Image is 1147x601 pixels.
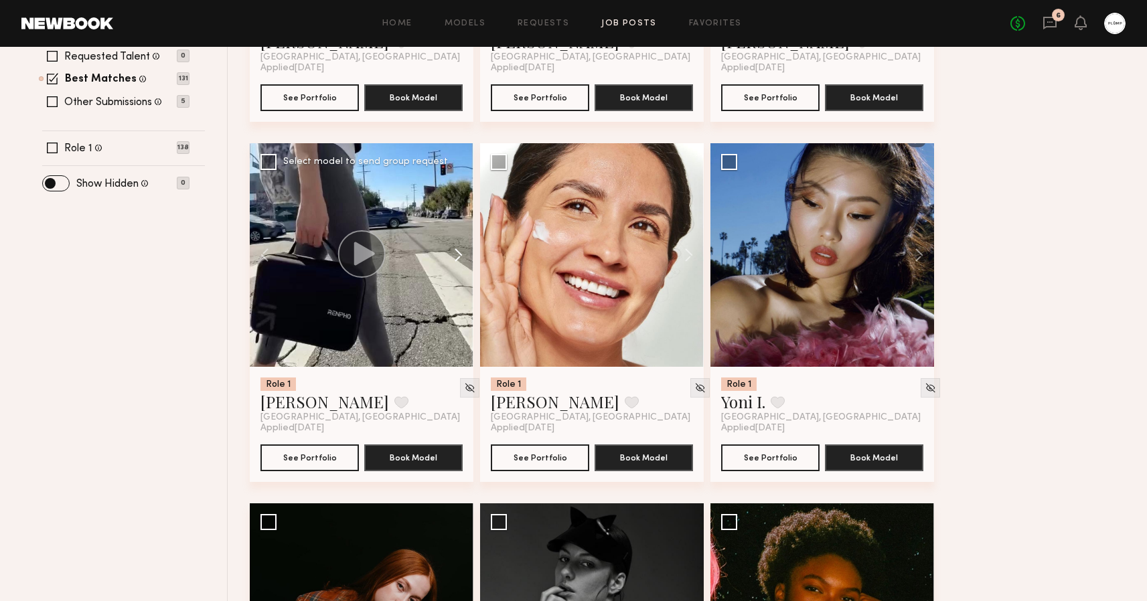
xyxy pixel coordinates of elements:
[689,19,742,28] a: Favorites
[721,377,757,391] div: Role 1
[76,179,139,189] label: Show Hidden
[177,177,189,189] p: 0
[1056,12,1061,19] div: 6
[260,391,389,412] a: [PERSON_NAME]
[260,52,460,63] span: [GEOGRAPHIC_DATA], [GEOGRAPHIC_DATA]
[177,50,189,62] p: 0
[177,72,189,85] p: 131
[382,19,412,28] a: Home
[464,382,475,394] img: Unhide Model
[595,91,693,102] a: Book Model
[491,444,589,471] button: See Portfolio
[64,52,150,62] label: Requested Talent
[595,84,693,111] button: Book Model
[260,84,359,111] button: See Portfolio
[177,95,189,108] p: 5
[364,91,463,102] a: Book Model
[283,157,448,167] div: Select model to send group request
[64,97,152,108] label: Other Submissions
[518,19,569,28] a: Requests
[721,84,820,111] button: See Portfolio
[601,19,657,28] a: Job Posts
[721,52,921,63] span: [GEOGRAPHIC_DATA], [GEOGRAPHIC_DATA]
[721,444,820,471] button: See Portfolio
[491,52,690,63] span: [GEOGRAPHIC_DATA], [GEOGRAPHIC_DATA]
[825,451,923,462] a: Book Model
[595,444,693,471] button: Book Model
[925,382,936,394] img: Unhide Model
[721,63,923,74] div: Applied [DATE]
[491,63,693,74] div: Applied [DATE]
[445,19,485,28] a: Models
[491,391,619,412] a: [PERSON_NAME]
[491,412,690,423] span: [GEOGRAPHIC_DATA], [GEOGRAPHIC_DATA]
[825,91,923,102] a: Book Model
[721,423,923,434] div: Applied [DATE]
[364,444,463,471] button: Book Model
[260,412,460,423] span: [GEOGRAPHIC_DATA], [GEOGRAPHIC_DATA]
[177,141,189,154] p: 138
[491,84,589,111] button: See Portfolio
[491,423,693,434] div: Applied [DATE]
[64,143,92,154] label: Role 1
[694,382,706,394] img: Unhide Model
[364,451,463,462] a: Book Model
[364,84,463,111] button: Book Model
[260,63,463,74] div: Applied [DATE]
[825,444,923,471] button: Book Model
[260,423,463,434] div: Applied [DATE]
[721,391,765,412] a: Yoni I.
[721,412,921,423] span: [GEOGRAPHIC_DATA], [GEOGRAPHIC_DATA]
[65,74,137,85] label: Best Matches
[260,444,359,471] button: See Portfolio
[595,451,693,462] a: Book Model
[1043,15,1057,32] a: 6
[260,377,296,391] div: Role 1
[491,377,526,391] div: Role 1
[825,84,923,111] button: Book Model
